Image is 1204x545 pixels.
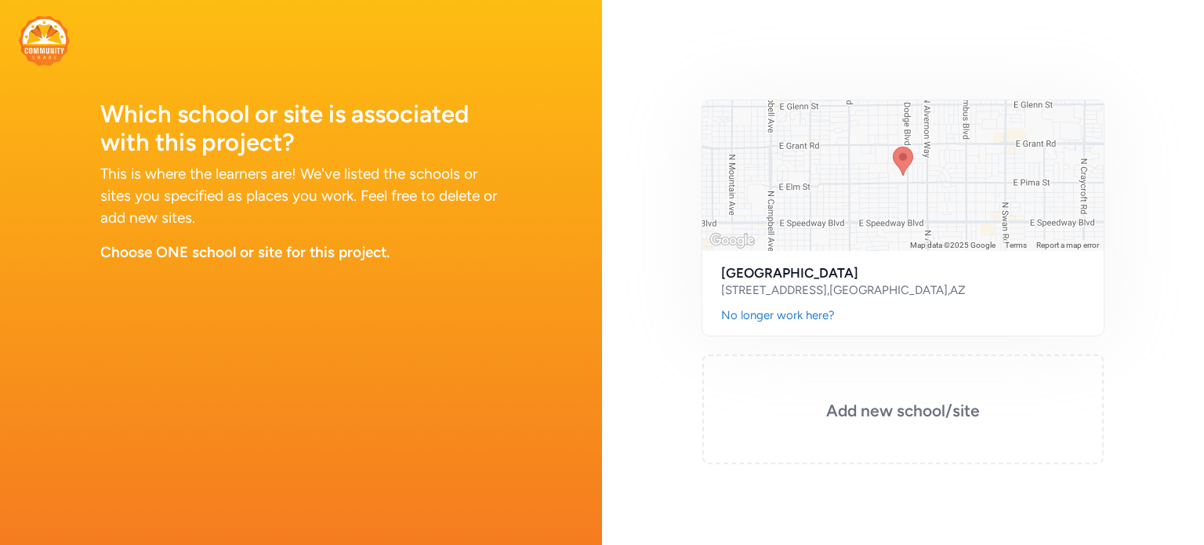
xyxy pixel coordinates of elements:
span: Map data ©2025 Google [910,241,995,249]
img: Google [706,231,758,251]
img: logo [19,16,70,66]
h2: [GEOGRAPHIC_DATA] [721,263,1085,282]
div: [STREET_ADDRESS] , [GEOGRAPHIC_DATA] , AZ [721,282,966,298]
h1: Which school or site is associated with this project? [100,100,502,157]
h3: Add new school/site [742,400,1064,422]
a: Open this area in Google Maps (opens a new window) [706,231,758,251]
div: No longer work here? [721,307,835,323]
div: This is where the learners are! We've listed the schools or sites you specified as places you wor... [100,163,502,229]
a: Terms (opens in new tab) [1005,241,1027,249]
div: Choose ONE school or site for this project. [100,242,502,263]
a: Report a map error [1036,241,1099,249]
